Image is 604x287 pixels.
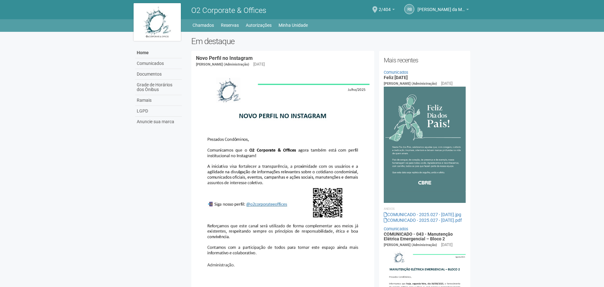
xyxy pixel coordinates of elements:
[384,232,453,241] a: COMUNICADO - 043 - Manutenção Elétrica Emergencial – Bloco 2
[191,37,471,46] h2: Em destaque
[384,70,408,75] a: Comunicados
[384,75,408,80] a: Feliz [DATE]
[135,48,182,58] a: Home
[221,21,239,30] a: Reservas
[279,21,308,30] a: Minha Unidade
[191,6,266,15] span: O2 Corporate & Offices
[384,55,466,65] h2: Mais recentes
[404,4,414,14] a: RB
[135,58,182,69] a: Comunicados
[193,21,214,30] a: Chamados
[134,3,181,41] img: logo.jpg
[417,1,465,12] span: Raul Barrozo da Motta Junior
[196,55,253,61] a: Novo Perfil no Instagram
[441,81,452,86] div: [DATE]
[196,62,249,66] span: [PERSON_NAME] (Administração)
[384,82,437,86] span: [PERSON_NAME] (Administração)
[135,69,182,80] a: Documentos
[135,95,182,106] a: Ramais
[135,106,182,117] a: LGPD
[379,8,395,13] a: 2/404
[135,80,182,95] a: Grade de Horários dos Ônibus
[384,218,462,223] a: COMUNICADO - 2025.027 - [DATE].pdf
[441,242,452,248] div: [DATE]
[384,212,461,217] a: COMUNICADO - 2025.027 - [DATE].jpg
[384,243,437,247] span: [PERSON_NAME] (Administração)
[379,1,391,12] span: 2/404
[135,117,182,127] a: Anuncie sua marca
[253,61,265,67] div: [DATE]
[384,227,408,231] a: Comunicados
[384,87,466,203] img: COMUNICADO%20-%202025.027%20-%20Dia%20dos%20Pais.jpg
[417,8,469,13] a: [PERSON_NAME] da Motta Junior
[384,206,466,212] li: Anexos
[246,21,272,30] a: Autorizações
